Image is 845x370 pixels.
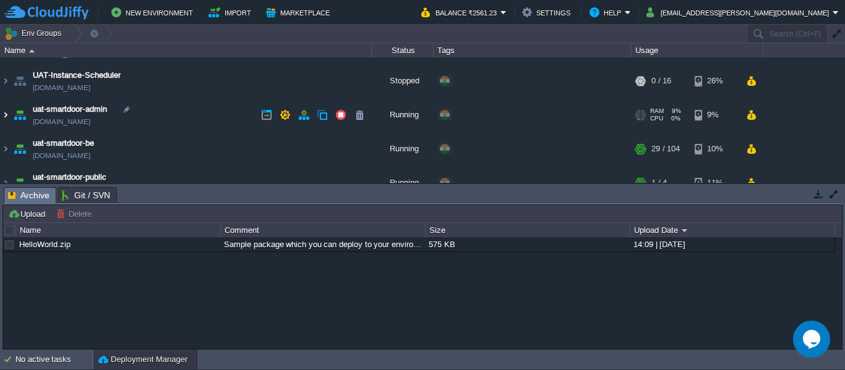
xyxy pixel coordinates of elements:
div: Size [426,223,630,237]
button: Help [590,5,625,20]
a: uat-smartdoor-be [33,137,94,149]
div: Running [372,166,434,200]
span: RAM [650,107,664,115]
button: Env Groups [4,25,66,42]
img: AMDAwAAAACH5BAEAAAAALAAAAAABAAEAAAICRAEAOw== [11,166,28,200]
span: 0% [668,115,680,122]
button: Settings [522,5,574,20]
button: [EMAIL_ADDRESS][PERSON_NAME][DOMAIN_NAME] [646,5,833,20]
span: CPU [650,115,663,122]
span: Archive [8,188,49,203]
button: Import [208,5,255,20]
div: Tags [434,43,631,57]
div: Running [372,98,434,132]
img: AMDAwAAAACH5BAEAAAAALAAAAAABAAEAAAICRAEAOw== [11,132,28,166]
a: uat-smartdoor-admin [33,103,107,116]
a: UAT-Instance-Scheduler [33,69,121,82]
img: AMDAwAAAACH5BAEAAAAALAAAAAABAAEAAAICRAEAOw== [1,132,11,166]
div: No active tasks [15,350,93,369]
div: 575 KB [426,237,629,251]
div: Name [1,43,371,57]
img: CloudJiffy [4,5,88,20]
div: 9% [695,98,735,132]
img: AMDAwAAAACH5BAEAAAAALAAAAAABAAEAAAICRAEAOw== [1,166,11,200]
div: 1 / 4 [651,166,667,200]
button: Upload [8,208,49,219]
a: HelloWorld.zip [19,240,71,249]
div: Upload Date [631,223,834,237]
img: AMDAwAAAACH5BAEAAAAALAAAAAABAAEAAAICRAEAOw== [11,98,28,132]
button: Balance ₹2561.23 [421,5,500,20]
button: Delete [56,208,95,219]
div: 0 / 16 [651,64,671,98]
div: Sample package which you can deploy to your environment. Feel free to delete and upload a package... [221,237,424,251]
span: Git / SVN [62,188,110,203]
div: Running [372,132,434,166]
img: AMDAwAAAACH5BAEAAAAALAAAAAABAAEAAAICRAEAOw== [1,64,11,98]
img: AMDAwAAAACH5BAEAAAAALAAAAAABAAEAAAICRAEAOw== [1,98,11,132]
img: AMDAwAAAACH5BAEAAAAALAAAAAABAAEAAAICRAEAOw== [29,49,35,53]
a: [DOMAIN_NAME] [33,82,90,94]
div: Name [17,223,220,237]
div: 14:09 | [DATE] [630,237,834,251]
div: Stopped [372,64,434,98]
div: Usage [632,43,763,57]
a: [DOMAIN_NAME] [33,149,90,162]
div: 11% [695,166,735,200]
button: New Environment [111,5,197,20]
a: uat-smartdoor-public [33,171,106,183]
button: Marketplace [266,5,333,20]
div: 26% [695,64,735,98]
div: Status [372,43,433,57]
span: 9% [669,107,681,115]
button: Deployment Manager [98,353,187,366]
a: [DOMAIN_NAME] [33,116,90,128]
div: Comment [221,223,425,237]
img: AMDAwAAAACH5BAEAAAAALAAAAAABAAEAAAICRAEAOw== [11,64,28,98]
div: 29 / 104 [651,132,680,166]
div: 10% [695,132,735,166]
iframe: chat widget [793,321,833,358]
